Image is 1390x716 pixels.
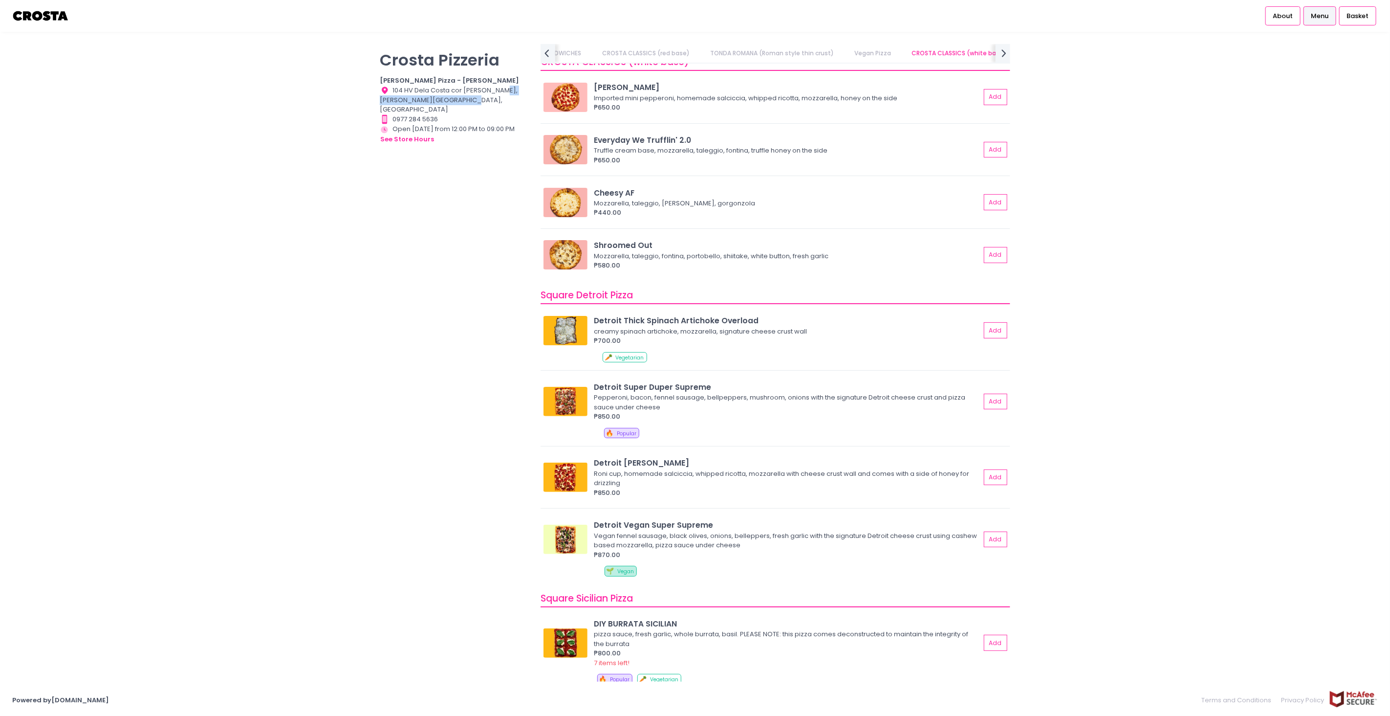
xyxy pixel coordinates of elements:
span: 🥕 [605,353,612,362]
img: DIY BURRATA SICILIAN [543,628,587,658]
button: Add [984,89,1007,105]
button: see store hours [380,134,434,145]
span: Basket [1347,11,1368,21]
div: 104 HV Dela Costa cor [PERSON_NAME], [PERSON_NAME][GEOGRAPHIC_DATA], [GEOGRAPHIC_DATA] [380,86,528,114]
a: TONDA ROMANA (Roman style thin crust) [701,44,844,63]
div: Detroit [PERSON_NAME] [594,457,980,469]
a: SANDWICHES [534,44,591,63]
div: 0977 284 5636 [380,114,528,124]
a: Powered by[DOMAIN_NAME] [12,695,109,705]
a: Terms and Conditions [1202,691,1277,710]
div: Imported mini pepperoni, homemade salciccia, whipped ricotta, mozzarella, honey on the side [594,93,977,103]
img: logo [12,7,69,24]
span: Popular [617,430,636,437]
a: About [1265,6,1301,25]
button: Add [984,247,1007,263]
div: creamy spinach artichoke, mozzarella, signature cheese crust wall [594,327,977,336]
span: 🔥 [606,428,614,438]
span: Vegan [617,568,634,575]
div: Mozzarella, taleggio, [PERSON_NAME], gorgonzola [594,199,977,208]
button: Add [984,394,1007,410]
div: ₱650.00 [594,156,980,165]
div: DIY BURRATA SICILIAN [594,618,980,629]
p: Crosta Pizzeria [380,50,528,69]
img: mcafee-secure [1329,691,1378,708]
div: ₱800.00 [594,649,980,658]
img: Shroomed Out [543,240,587,269]
div: ₱700.00 [594,336,980,346]
div: ₱850.00 [594,488,980,498]
div: pizza sauce, fresh garlic, whole burrata, basil. PLEASE NOTE: this pizza comes deconstructed to m... [594,629,977,649]
div: ₱440.00 [594,208,980,218]
div: Detroit Thick Spinach Artichoke Overload [594,315,980,326]
a: Menu [1303,6,1336,25]
div: ₱850.00 [594,412,980,422]
span: Menu [1311,11,1328,21]
span: About [1273,11,1293,21]
span: Square Sicilian Pizza [541,592,633,605]
div: Mozzarella, taleggio, fontina, portobello, shiitake, white button, fresh garlic [594,251,977,261]
img: Cheesy AF [543,188,587,217]
span: Vegetarian [616,354,644,361]
div: Pepperoni, bacon, fennel sausage, bellpeppers, mushroom, onions with the signature Detroit cheese... [594,393,977,412]
span: Popular [610,676,630,683]
button: Add [984,142,1007,158]
div: Cheesy AF [594,187,980,199]
span: 🥕 [639,674,647,684]
img: Everyday We Trufflin' 2.0 [543,135,587,164]
div: Everyday We Trufflin' 2.0 [594,134,980,146]
div: Vegan fennel sausage, black olives, onions, belleppers, fresh garlic with the signature Detroit c... [594,531,977,550]
div: Detroit Vegan Super Supreme [594,519,980,531]
div: [PERSON_NAME] [594,82,980,93]
span: Square Detroit Pizza [541,289,633,302]
button: Add [984,194,1007,210]
button: Add [984,470,1007,486]
span: 7 items left! [594,658,630,668]
div: ₱650.00 [594,103,980,112]
button: Add [984,635,1007,651]
img: Detroit Vegan Super Supreme [543,525,587,554]
b: [PERSON_NAME] Pizza - [PERSON_NAME] [380,76,519,85]
button: Add [984,322,1007,338]
span: Vegetarian [650,676,678,683]
div: Open [DATE] from 12:00 PM to 09:00 PM [380,124,528,145]
a: CROSTA CLASSICS (red base) [592,44,699,63]
button: Add [984,532,1007,548]
span: 🔥 [599,674,607,684]
div: ₱580.00 [594,261,980,270]
a: Vegan Pizza [845,44,901,63]
div: Truffle cream base, mozzarella, taleggio, fontina, truffle honey on the side [594,146,977,156]
img: Roni Salciccia [543,83,587,112]
a: Privacy Policy [1277,691,1329,710]
div: Shroomed Out [594,240,980,251]
div: Roni cup, homemade salciccia, whipped ricotta, mozzarella with cheese crust wall and comes with a... [594,469,977,488]
div: Detroit Super Duper Supreme [594,381,980,393]
a: CROSTA CLASSICS (white base) [902,44,1016,63]
img: Detroit Roni Salciccia [543,463,587,492]
img: Detroit Thick Spinach Artichoke Overload [543,316,587,345]
span: 🌱 [606,566,614,576]
img: Detroit Super Duper Supreme [543,387,587,416]
div: ₱870.00 [594,550,980,560]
